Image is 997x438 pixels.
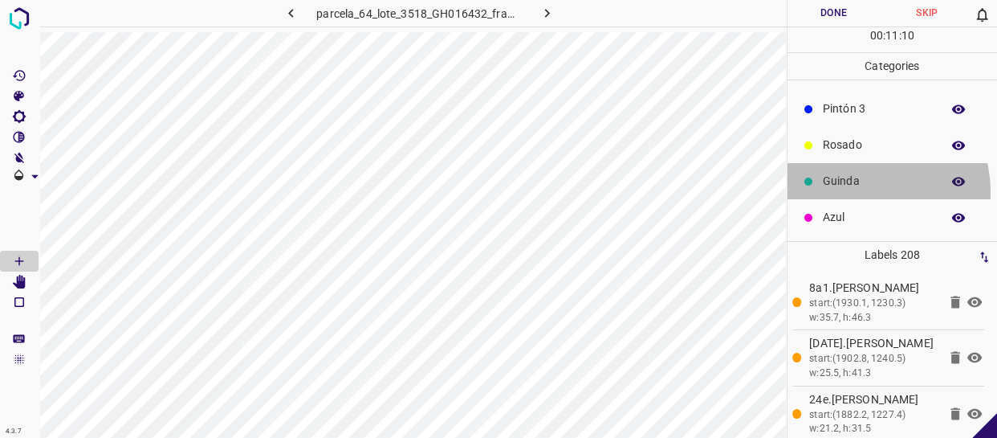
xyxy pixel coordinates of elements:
p: 8a1.[PERSON_NAME] [809,280,938,297]
img: logo [5,4,34,33]
h6: parcela_64_lote_3518_GH016432_frame_00199_192525.jpg [316,4,521,27]
p: Guinda [823,173,933,190]
p: Rosado [823,137,933,154]
div: start:(1902.8, 1240.5) w:25.5, h:41.3 [809,352,938,380]
p: Pintón 3 [823,100,933,117]
p: [DATE].[PERSON_NAME] [809,335,938,352]
p: 24e.[PERSON_NAME] [809,391,938,408]
div: : : [870,27,914,52]
div: start:(1882.2, 1227.4) w:21.2, h:31.5 [809,408,938,436]
p: 00 [870,27,883,44]
p: 11 [885,27,898,44]
p: Labels 208 [792,242,993,268]
p: Azul [823,209,933,226]
div: 4.3.7 [2,425,26,438]
p: 10 [901,27,914,44]
div: start:(1930.1, 1230.3) w:35.7, h:46.3 [809,297,938,325]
